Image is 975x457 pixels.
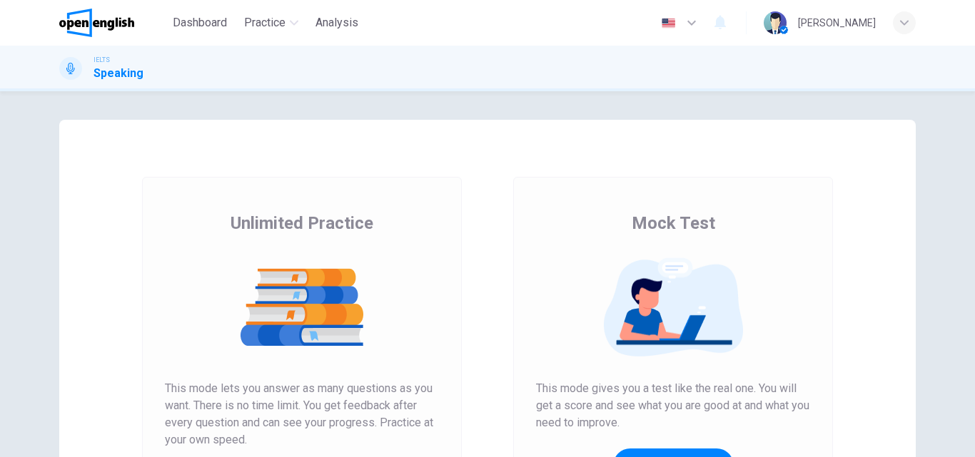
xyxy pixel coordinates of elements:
span: IELTS [94,55,110,65]
img: en [660,18,677,29]
span: Dashboard [173,14,227,31]
span: Mock Test [632,212,715,235]
span: Analysis [315,14,358,31]
span: This mode gives you a test like the real one. You will get a score and see what you are good at a... [536,380,810,431]
span: This mode lets you answer as many questions as you want. There is no time limit. You get feedback... [165,380,439,448]
img: OpenEnglish logo [59,9,134,37]
button: Analysis [310,10,364,36]
span: Practice [244,14,286,31]
button: Dashboard [167,10,233,36]
h1: Speaking [94,65,143,82]
div: [PERSON_NAME] [798,14,876,31]
img: Profile picture [764,11,787,34]
button: Practice [238,10,304,36]
a: OpenEnglish logo [59,9,167,37]
span: Unlimited Practice [231,212,373,235]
